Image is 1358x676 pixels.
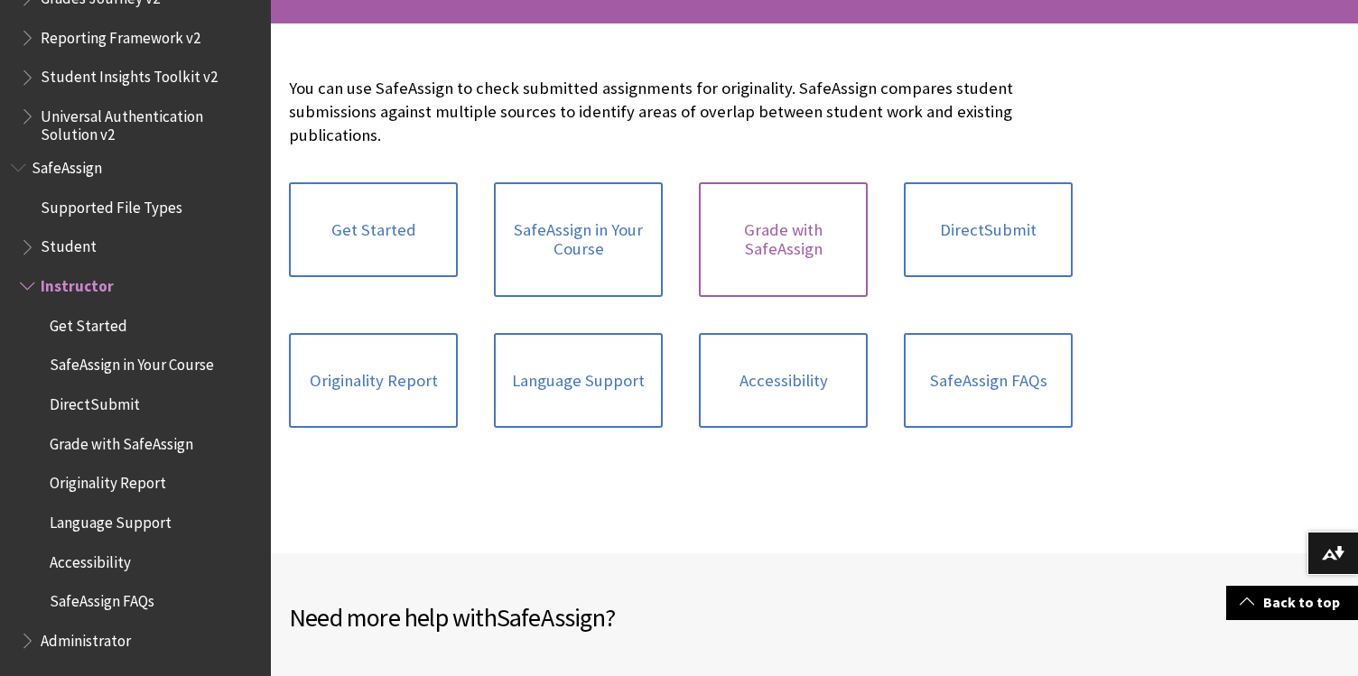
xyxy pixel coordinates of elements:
span: Get Started [50,310,127,335]
span: DirectSubmit [50,389,140,413]
span: Administrator [41,625,131,650]
a: Originality Report [289,333,458,429]
p: You can use SafeAssign to check submitted assignments for originality. SafeAssign compares studen... [289,77,1073,148]
a: Accessibility [699,333,868,429]
a: SafeAssign FAQs [904,333,1073,429]
span: Student [41,232,97,256]
span: Language Support [50,507,172,532]
a: Grade with SafeAssign [699,182,868,297]
span: SafeAssign FAQs [50,587,154,611]
a: DirectSubmit [904,182,1073,278]
span: Universal Authentication Solution v2 [41,101,258,144]
a: Language Support [494,333,663,429]
span: Instructor [41,271,114,295]
span: SafeAssign [497,601,605,634]
span: Grade with SafeAssign [50,429,193,453]
span: Reporting Framework v2 [41,23,200,47]
h2: Need more help with ? [289,598,814,636]
a: SafeAssign in Your Course [494,182,663,297]
span: SafeAssign [32,153,102,177]
span: Supported File Types [41,192,182,217]
span: Student Insights Toolkit v2 [41,62,218,87]
span: Originality Report [50,468,166,493]
span: Accessibility [50,547,131,571]
span: SafeAssign in Your Course [50,350,214,375]
a: Get Started [289,182,458,278]
nav: Book outline for Blackboard SafeAssign [11,153,260,656]
a: Back to top [1226,586,1358,619]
